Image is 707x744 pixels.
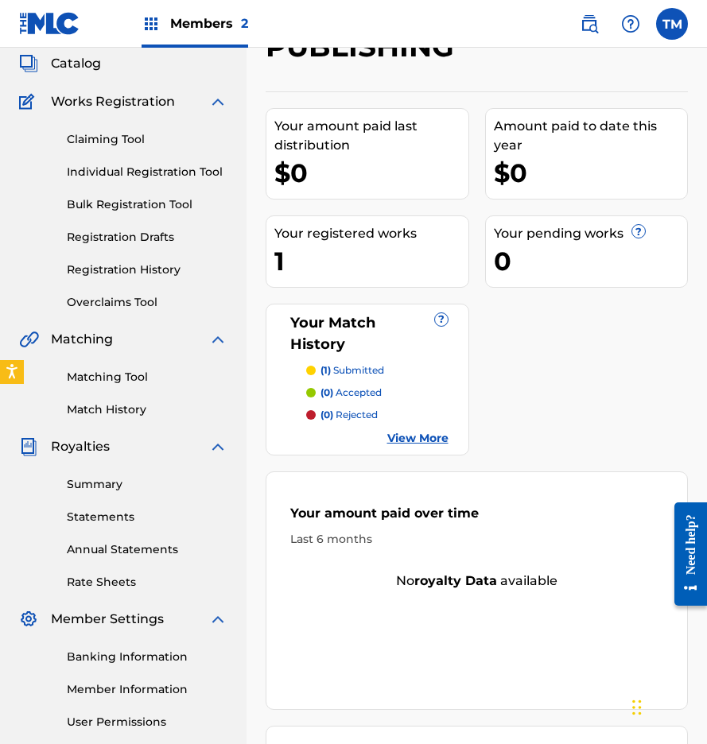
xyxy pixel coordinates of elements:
[19,54,101,73] a: CatalogCatalog
[241,16,248,31] span: 2
[290,504,663,531] div: Your amount paid over time
[67,714,227,730] a: User Permissions
[19,437,38,456] img: Royalties
[67,164,227,180] a: Individual Registration Tool
[19,610,38,629] img: Member Settings
[19,92,40,111] img: Works Registration
[51,437,110,456] span: Royalties
[19,54,38,73] img: Catalog
[632,684,642,731] div: Drag
[67,229,227,246] a: Registration Drafts
[494,117,688,155] div: Amount paid to date this year
[320,364,331,376] span: (1)
[67,369,227,386] a: Matching Tool
[274,155,468,191] div: $0
[320,408,378,422] p: rejected
[306,363,449,378] a: (1) submitted
[67,262,227,278] a: Registration History
[320,386,382,400] p: accepted
[67,509,227,525] a: Statements
[494,243,688,279] div: 0
[274,224,468,243] div: Your registered works
[320,409,333,420] span: (0)
[621,14,640,33] img: help
[67,294,227,311] a: Overclaims Tool
[170,14,248,33] span: Members
[414,573,497,588] strong: royalty data
[51,54,101,73] span: Catalog
[67,681,227,698] a: Member Information
[662,486,707,622] iframe: Resource Center
[494,155,688,191] div: $0
[67,541,227,558] a: Annual Statements
[19,330,39,349] img: Matching
[290,531,663,548] div: Last 6 months
[67,574,227,591] a: Rate Sheets
[387,430,449,447] a: View More
[615,8,647,40] div: Help
[274,243,468,279] div: 1
[306,408,449,422] a: (0) rejected
[286,312,449,355] div: Your Match History
[266,572,687,591] div: No available
[632,225,645,238] span: ?
[67,649,227,665] a: Banking Information
[320,386,333,398] span: (0)
[67,401,227,418] a: Match History
[51,92,175,111] span: Works Registration
[208,92,227,111] img: expand
[320,363,384,378] p: submitted
[208,330,227,349] img: expand
[580,14,599,33] img: search
[51,610,164,629] span: Member Settings
[274,117,468,155] div: Your amount paid last distribution
[208,437,227,456] img: expand
[208,610,227,629] img: expand
[19,12,80,35] img: MLC Logo
[51,330,113,349] span: Matching
[435,313,448,326] span: ?
[627,668,707,744] iframe: Chat Widget
[142,14,161,33] img: Top Rightsholders
[67,196,227,213] a: Bulk Registration Tool
[573,8,605,40] a: Public Search
[494,224,688,243] div: Your pending works
[656,8,688,40] div: User Menu
[67,476,227,493] a: Summary
[306,386,449,400] a: (0) accepted
[67,131,227,148] a: Claiming Tool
